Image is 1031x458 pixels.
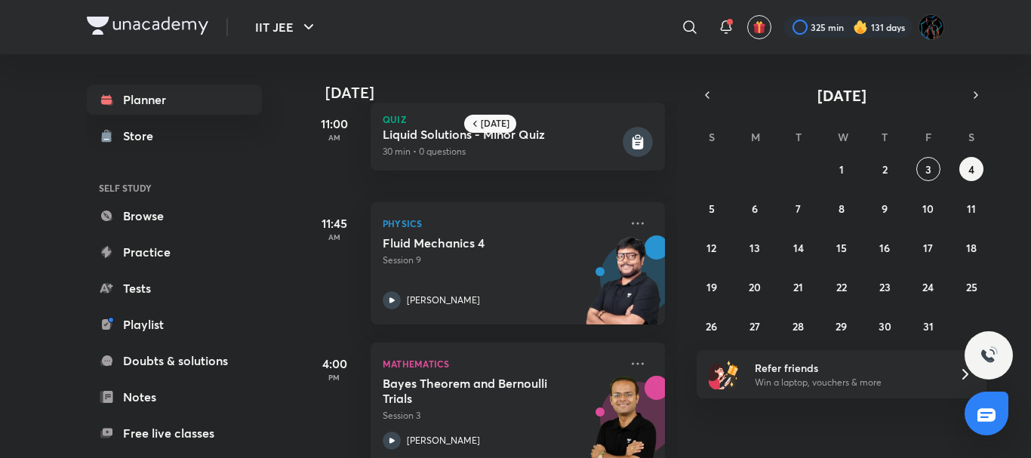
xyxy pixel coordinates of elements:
abbr: October 27, 2025 [749,319,760,334]
button: October 11, 2025 [959,196,983,220]
abbr: October 8, 2025 [839,201,845,216]
abbr: October 28, 2025 [792,319,804,334]
abbr: Saturday [968,130,974,144]
a: Store [87,121,262,151]
a: Free live classes [87,418,262,448]
abbr: October 2, 2025 [882,162,888,177]
abbr: October 25, 2025 [966,280,977,294]
h4: [DATE] [325,84,680,102]
abbr: October 9, 2025 [882,201,888,216]
button: [DATE] [718,85,965,106]
abbr: October 14, 2025 [793,241,804,255]
h6: [DATE] [481,118,509,130]
abbr: October 3, 2025 [925,162,931,177]
abbr: October 15, 2025 [836,241,847,255]
abbr: October 7, 2025 [796,201,801,216]
p: Win a laptop, vouchers & more [755,376,940,389]
button: October 31, 2025 [916,314,940,338]
abbr: October 6, 2025 [752,201,758,216]
p: [PERSON_NAME] [407,434,480,447]
div: Store [123,127,162,145]
span: [DATE] [817,85,866,106]
abbr: October 11, 2025 [967,201,976,216]
button: October 22, 2025 [829,275,854,299]
p: Quiz [383,115,653,124]
button: October 21, 2025 [786,275,811,299]
p: [PERSON_NAME] [407,294,480,307]
button: avatar [747,15,771,39]
abbr: October 20, 2025 [749,280,761,294]
button: October 26, 2025 [700,314,724,338]
button: October 6, 2025 [743,196,767,220]
h5: 4:00 [304,355,365,373]
h5: 11:00 [304,115,365,133]
button: October 17, 2025 [916,235,940,260]
abbr: Wednesday [838,130,848,144]
abbr: October 30, 2025 [879,319,891,334]
button: October 2, 2025 [873,157,897,181]
a: Doubts & solutions [87,346,262,376]
button: October 14, 2025 [786,235,811,260]
a: Notes [87,382,262,412]
button: October 15, 2025 [829,235,854,260]
img: unacademy [582,235,665,340]
abbr: October 21, 2025 [793,280,803,294]
p: AM [304,232,365,241]
h6: Refer friends [755,360,940,376]
button: October 4, 2025 [959,157,983,181]
abbr: October 18, 2025 [966,241,977,255]
button: October 9, 2025 [873,196,897,220]
abbr: October 1, 2025 [839,162,844,177]
p: Physics [383,214,620,232]
button: October 27, 2025 [743,314,767,338]
img: streak [853,20,868,35]
p: Session 9 [383,254,620,267]
abbr: Thursday [882,130,888,144]
p: 30 min • 0 questions [383,145,620,158]
img: Umang Raj [919,14,944,40]
button: October 20, 2025 [743,275,767,299]
button: October 7, 2025 [786,196,811,220]
p: PM [304,373,365,382]
abbr: October 13, 2025 [749,241,760,255]
h6: SELF STUDY [87,175,262,201]
abbr: October 4, 2025 [968,162,974,177]
p: AM [304,133,365,142]
abbr: Sunday [709,130,715,144]
abbr: October 10, 2025 [922,201,934,216]
a: Planner [87,85,262,115]
button: October 19, 2025 [700,275,724,299]
button: October 25, 2025 [959,275,983,299]
button: October 24, 2025 [916,275,940,299]
button: October 16, 2025 [873,235,897,260]
button: October 5, 2025 [700,196,724,220]
abbr: October 12, 2025 [706,241,716,255]
a: Browse [87,201,262,231]
button: October 28, 2025 [786,314,811,338]
abbr: October 26, 2025 [706,319,717,334]
h5: Liquid Solutions - Minor Quiz [383,127,620,142]
button: October 23, 2025 [873,275,897,299]
h5: Fluid Mechanics 4 [383,235,571,251]
img: avatar [752,20,766,34]
abbr: October 5, 2025 [709,201,715,216]
h5: 11:45 [304,214,365,232]
abbr: October 24, 2025 [922,280,934,294]
a: Playlist [87,309,262,340]
button: October 29, 2025 [829,314,854,338]
button: October 18, 2025 [959,235,983,260]
button: October 12, 2025 [700,235,724,260]
p: Session 3 [383,409,620,423]
abbr: October 19, 2025 [706,280,717,294]
abbr: October 23, 2025 [879,280,891,294]
button: October 1, 2025 [829,157,854,181]
abbr: Monday [751,130,760,144]
a: Company Logo [87,17,208,38]
abbr: October 16, 2025 [879,241,890,255]
img: Company Logo [87,17,208,35]
img: referral [709,359,739,389]
button: October 8, 2025 [829,196,854,220]
a: Practice [87,237,262,267]
a: Tests [87,273,262,303]
abbr: October 31, 2025 [923,319,934,334]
